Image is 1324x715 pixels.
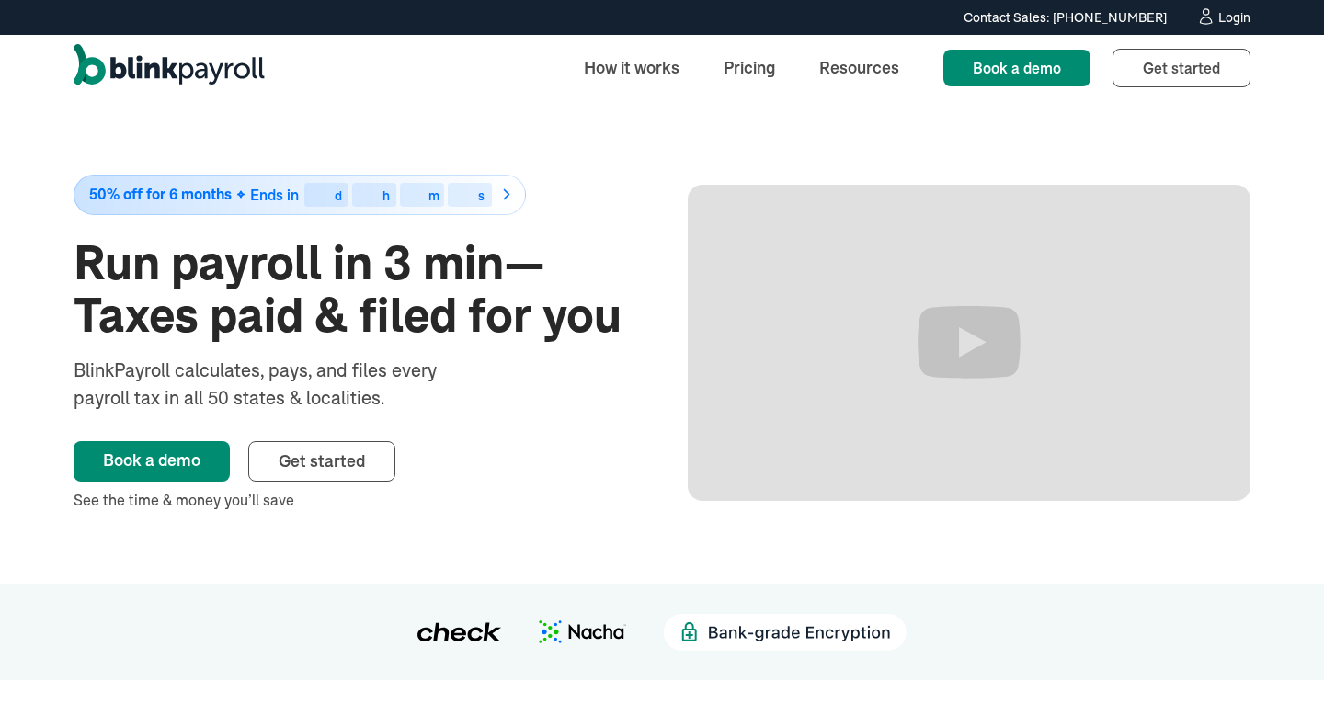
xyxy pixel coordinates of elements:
[74,357,485,412] div: BlinkPayroll calculates, pays, and files every payroll tax in all 50 states & localities.
[1113,49,1250,87] a: Get started
[569,48,694,87] a: How it works
[973,59,1061,77] span: Book a demo
[74,489,636,511] div: See the time & money you’ll save
[250,186,299,204] span: Ends in
[74,44,265,92] a: home
[74,175,636,215] a: 50% off for 6 monthsEnds indhms
[709,48,790,87] a: Pricing
[478,189,485,202] div: s
[943,50,1090,86] a: Book a demo
[279,450,365,471] span: Get started
[428,189,439,202] div: m
[335,189,342,202] div: d
[74,237,636,342] h1: Run payroll in 3 min—Taxes paid & filed for you
[248,441,395,482] a: Get started
[74,441,230,482] a: Book a demo
[89,187,232,202] span: 50% off for 6 months
[382,189,390,202] div: h
[1143,59,1220,77] span: Get started
[1218,11,1250,24] div: Login
[688,185,1250,501] iframe: Run Payroll in 3 min with BlinkPayroll
[1196,7,1250,28] a: Login
[805,48,914,87] a: Resources
[964,8,1167,28] div: Contact Sales: [PHONE_NUMBER]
